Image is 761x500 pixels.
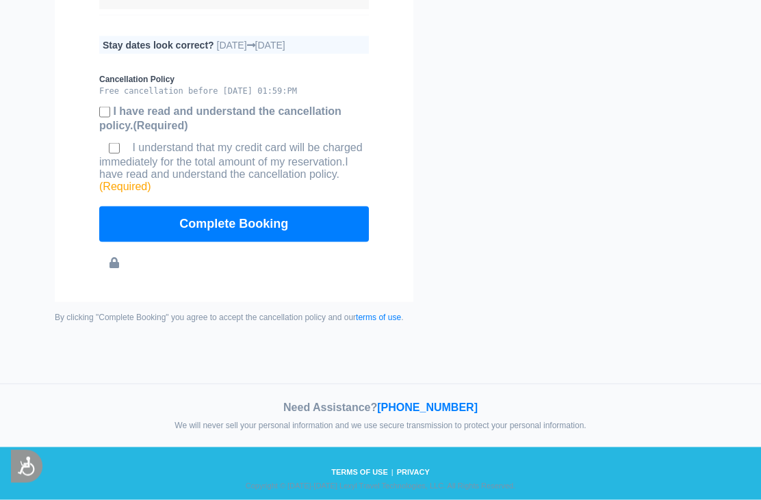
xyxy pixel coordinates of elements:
[41,421,720,430] div: We will never sell your personal information and we use secure transmission to protect your perso...
[328,468,391,476] a: Terms of Use
[133,120,188,131] span: (Required)
[38,468,723,490] div: |
[99,142,363,168] span: I understand that my credit card will be charged immediately for the total amount of my reservation.
[356,313,401,322] a: terms of use
[41,402,720,414] div: Need Assistance?
[103,40,214,51] b: Stay dates look correct?
[99,142,363,192] label: I have read and understand the cancellation policy.
[55,313,413,322] small: By clicking "Complete Booking" you agree to accept the cancellation policy and our .
[49,482,712,490] small: Copyright © [DATE]-[DATE] Lexyl Travel Technologies, LLC. All Rights Reserved.
[99,207,369,242] button: Complete Booking
[217,40,285,51] span: [DATE] [DATE]
[99,75,369,84] b: Cancellation Policy
[377,402,478,413] a: [PHONE_NUMBER]
[99,105,341,131] b: I have read and understand the cancellation policy.
[99,107,110,118] input: I have read and understand the cancellation policy.(Required)
[99,143,129,154] input: I understand that my credit card will be charged immediately for the total amount of my reservati...
[99,86,369,96] pre: Free cancellation before [DATE] 01:59:PM
[394,468,433,476] a: Privacy
[99,181,151,192] span: (Required)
